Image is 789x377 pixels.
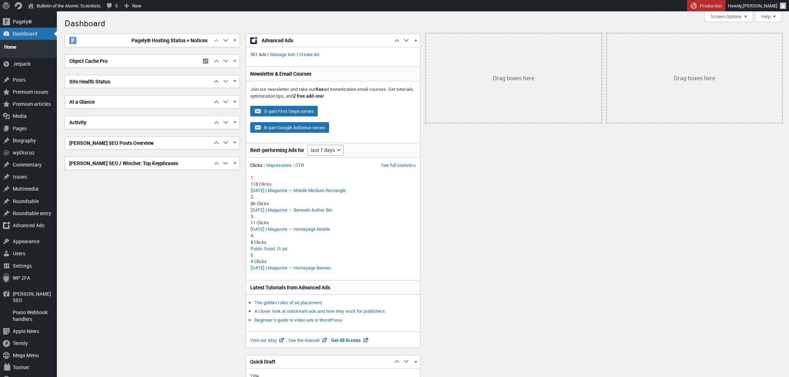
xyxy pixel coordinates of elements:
button: 5-part First Steps series [250,106,318,116]
a: [DATE] | Magazine — Homepage Mobile [251,226,330,232]
h2: At a Glance [65,95,212,108]
span: [PERSON_NAME] [743,2,778,9]
button: 8-part Google AdSense series [250,122,329,133]
div: 11 Clicks [251,219,416,226]
a: The golden rules of ad placement [254,299,322,306]
a: [DATE] | Magazine — Beneath Author Bio [251,207,332,213]
h2: Pagely® Hosting Status + Notices [65,34,212,47]
p: 361 Ads | | [250,51,416,58]
span: Advanced Ads [262,37,388,44]
div: 118 Clicks [251,181,416,187]
strong: 2 free add-ons [293,93,323,99]
a: See full statistics [381,162,416,168]
a: Get All Access [331,337,369,343]
div: 86 Clicks [251,200,416,207]
h3: Newsletter & Email Courses [250,70,416,77]
div: 4 Clicks [251,258,416,264]
strong: free [316,86,324,92]
a: A closer look at outstream ads and how they work for publishers [254,308,385,314]
h3: Latest Tutorials from Advanced Ads [250,284,416,291]
a: Create Ad [298,51,321,58]
h2: Activity [65,116,212,129]
img: pagely-w-on-b20x20.png [69,37,76,44]
div: 5. [251,252,416,258]
li: Impressions [266,162,294,168]
div: 3. [251,213,416,219]
div: 4. [251,232,416,239]
a: [DATE] | Magazine — Homepage Banner [251,264,331,271]
li: Clicks [250,162,265,168]
h2: [PERSON_NAME] SEO Posts Overview [65,137,212,149]
span: Quick Draft [250,358,275,365]
a: Public Good JS ad [251,245,287,252]
a: Manage Ads [269,51,297,58]
li: CTR [295,162,304,168]
h1: Dashboard [65,15,782,30]
div: 8 Clicks [251,239,416,245]
a: Beginner’s guide to video ads in WordPress [254,317,342,323]
button: Screen Options [704,11,753,22]
h2: [PERSON_NAME] SEO / Wincher: Top Keyphrases [65,157,212,170]
h3: Best-performing Ads for [250,147,304,154]
div: 1. [251,174,416,181]
button: Help [755,11,782,22]
p: Join our newsletter and take our ad monetization email courses. Get tutorials, optimization tips,... [250,86,416,100]
a: [DATE] | Magazine — Mobile Medium Rectangle [251,187,346,193]
h2: Object Cache Pro [65,55,199,67]
a: Visit our blog [250,337,288,343]
a: See the manual [288,337,331,343]
div: 2. [251,193,416,200]
h2: Site Health Status [65,75,212,88]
